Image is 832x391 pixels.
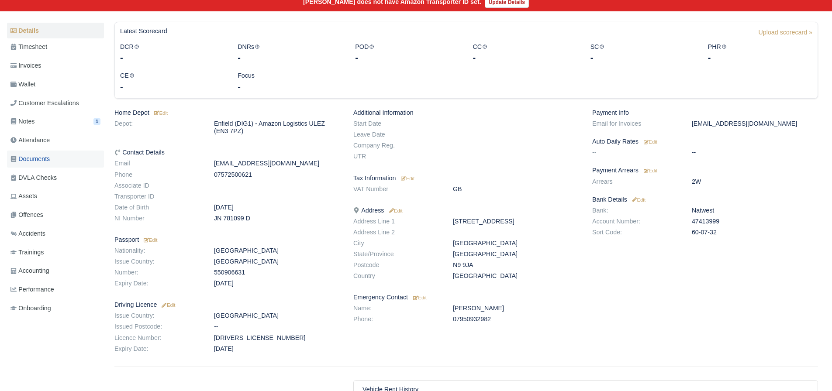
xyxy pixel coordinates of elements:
[7,132,104,149] a: Attendance
[238,51,342,64] div: -
[114,301,340,309] h6: Driving Licence
[108,247,207,254] dt: Nationality:
[446,261,586,269] dd: N9 9JA
[114,42,231,64] div: DCR
[347,153,446,160] dt: UTR
[10,154,50,164] span: Documents
[466,42,583,64] div: CC
[207,334,347,342] dd: [DRIVERS_LICENSE_NUMBER]
[413,295,427,300] small: Edit
[7,225,104,242] a: Accidents
[7,113,104,130] a: Notes 1
[387,207,402,214] a: Edit
[347,120,446,127] dt: Start Date
[592,167,818,174] h6: Payment Arrears
[708,51,812,64] div: -
[10,79,35,89] span: Wallet
[142,237,157,243] small: Edit
[108,345,207,353] dt: Expiry Date:
[347,305,446,312] dt: Name:
[7,151,104,168] a: Documents
[411,294,427,301] a: Edit
[347,250,446,258] dt: State/Province
[586,120,685,127] dt: Email for Invoices
[446,250,586,258] dd: [GEOGRAPHIC_DATA]
[120,27,167,35] h6: Latest Scorecard
[592,196,818,203] h6: Bank Details
[10,303,51,313] span: Onboarding
[7,244,104,261] a: Trainings
[153,109,168,116] a: Edit
[114,71,231,93] div: CE
[207,215,347,222] dd: JN 781099 D
[446,305,586,312] dd: [PERSON_NAME]
[644,168,657,173] small: Edit
[347,218,446,225] dt: Address Line 1
[238,81,342,93] div: -
[207,269,347,276] dd: 550906631
[10,210,43,220] span: Offences
[685,149,825,156] dd: --
[399,175,414,182] a: Edit
[108,334,207,342] dt: Licence Number:
[207,204,347,211] dd: [DATE]
[108,160,207,167] dt: Email
[586,218,685,225] dt: Account Number:
[7,188,104,205] a: Assets
[446,240,586,247] dd: [GEOGRAPHIC_DATA]
[10,191,37,201] span: Assets
[7,262,104,279] a: Accounting
[446,185,586,193] dd: GB
[108,182,207,189] dt: Associate ID
[642,167,657,174] a: Edit
[207,323,347,330] dd: --
[10,229,45,239] span: Accidents
[631,197,646,202] small: Edit
[446,218,586,225] dd: [STREET_ADDRESS]
[586,229,685,236] dt: Sort Code:
[7,57,104,74] a: Invoices
[353,294,579,301] h6: Emergency Contact
[10,135,50,145] span: Attendance
[349,42,466,64] div: POD
[446,272,586,280] dd: [GEOGRAPHIC_DATA]
[446,316,586,323] dd: 07950932982
[108,215,207,222] dt: NI Number
[347,142,446,149] dt: Company Reg.
[114,109,340,117] h6: Home Depot
[675,290,832,391] iframe: Chat Widget
[207,160,347,167] dd: [EMAIL_ADDRESS][DOMAIN_NAME]
[7,206,104,223] a: Offences
[120,51,224,64] div: -
[160,302,175,308] small: Edit
[153,110,168,116] small: Edit
[644,139,657,144] small: Edit
[7,281,104,298] a: Performance
[685,218,825,225] dd: 47413999
[7,169,104,186] a: DVLA Checks
[114,149,340,156] h6: Contact Details
[473,51,577,64] div: -
[160,301,175,308] a: Edit
[347,131,446,138] dt: Leave Date
[347,316,446,323] dt: Phone:
[10,61,41,71] span: Invoices
[353,175,579,182] h6: Tax Information
[586,178,685,185] dt: Arrears
[685,229,825,236] dd: 60-07-32
[231,71,349,93] div: Focus
[401,176,414,181] small: Edit
[207,345,347,353] dd: [DATE]
[7,76,104,93] a: Wallet
[355,51,459,64] div: -
[207,247,347,254] dd: [GEOGRAPHIC_DATA]
[590,51,695,64] div: -
[7,23,104,39] a: Details
[7,300,104,317] a: Onboarding
[586,207,685,214] dt: Bank:
[10,117,35,127] span: Notes
[207,258,347,265] dd: [GEOGRAPHIC_DATA]
[10,247,44,257] span: Trainings
[347,185,446,193] dt: VAT Number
